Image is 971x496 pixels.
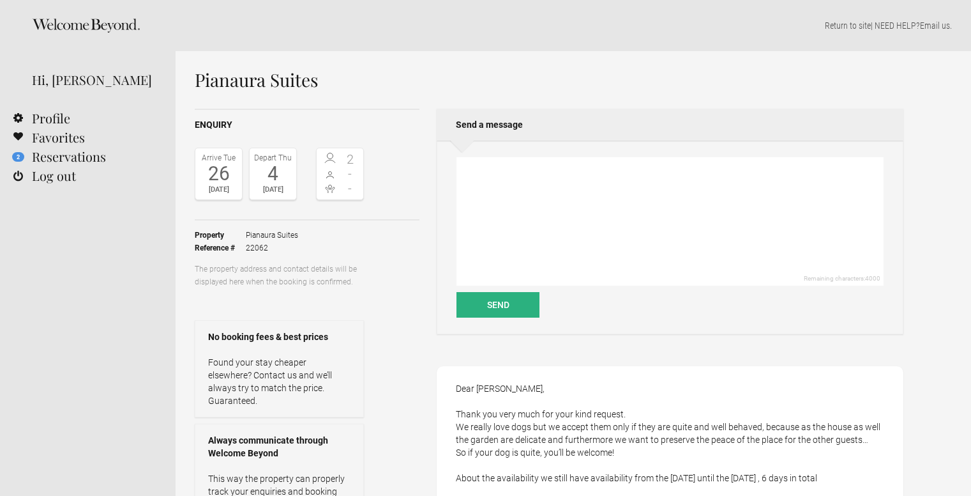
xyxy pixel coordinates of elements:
[32,70,156,89] div: Hi, [PERSON_NAME]
[199,164,239,183] div: 26
[208,434,350,460] strong: Always communicate through Welcome Beyond
[195,70,903,89] h1: Pianaura Suites
[253,183,293,196] div: [DATE]
[340,182,361,195] span: -
[246,242,298,254] span: 22062
[253,164,293,183] div: 4
[456,292,539,318] button: Send
[208,330,350,343] strong: No booking fees & best prices
[253,151,293,164] div: Depart Thu
[195,263,364,288] p: The property address and contact details will be displayed here when the booking is confirmed.
[340,167,361,180] span: -
[437,109,903,141] h2: Send a message
[340,153,361,166] span: 2
[199,183,239,196] div: [DATE]
[208,356,350,407] p: Found your stay cheaper elsewhere? Contact us and we’ll always try to match the price. Guaranteed.
[920,20,950,31] a: Email us
[12,152,24,162] flynt-notification-badge: 2
[246,229,298,242] span: Pianaura Suites
[195,19,952,32] p: | NEED HELP? .
[195,229,246,242] strong: Property
[825,20,871,31] a: Return to site
[195,118,419,132] h2: Enquiry
[199,151,239,164] div: Arrive Tue
[195,242,246,254] strong: Reference #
